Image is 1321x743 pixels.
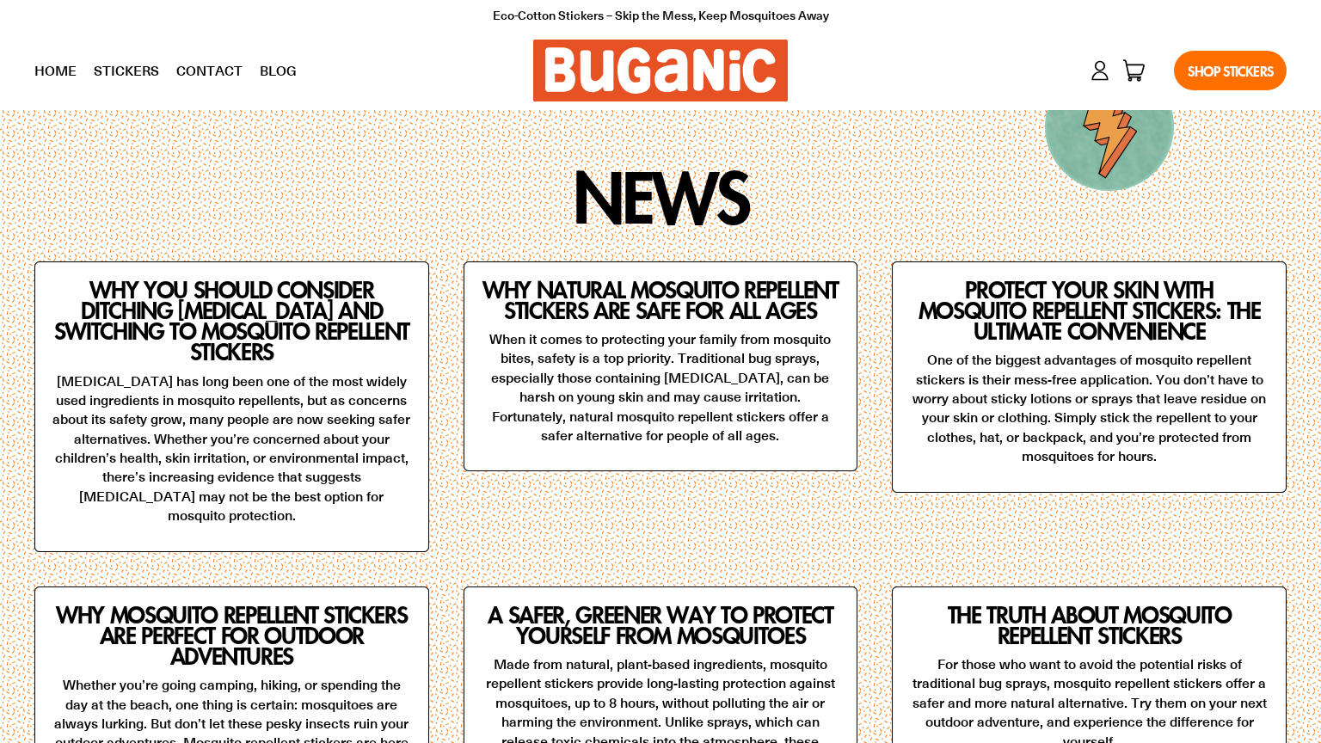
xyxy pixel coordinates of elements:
img: Buganic [533,40,788,101]
a: Blog [251,49,305,92]
a: Protect Your Skin with Mosquito Repellent Stickers: The Ultimate Convenience [919,273,1261,347]
a: Why Mosquito Repellent Stickers Are Perfect for Outdoor Adventures [56,598,407,672]
a: A Safer, Greener Way to Protect Yourself from Mosquitoes [488,598,833,652]
a: Shop Stickers [1174,51,1287,90]
a: The Truth About Mosquito Repellent Stickers [948,598,1232,652]
a: Contact [168,49,251,92]
a: Why Natural Mosquito Repellent Stickers Are Safe for All Ages [482,273,839,327]
a: Stickers [85,49,168,92]
h1: News [34,165,1287,227]
a: Why You Should Consider Ditching [MEDICAL_DATA] and Switching to Mosquito Repellent Stickers [54,273,409,369]
a: Home [26,49,85,92]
